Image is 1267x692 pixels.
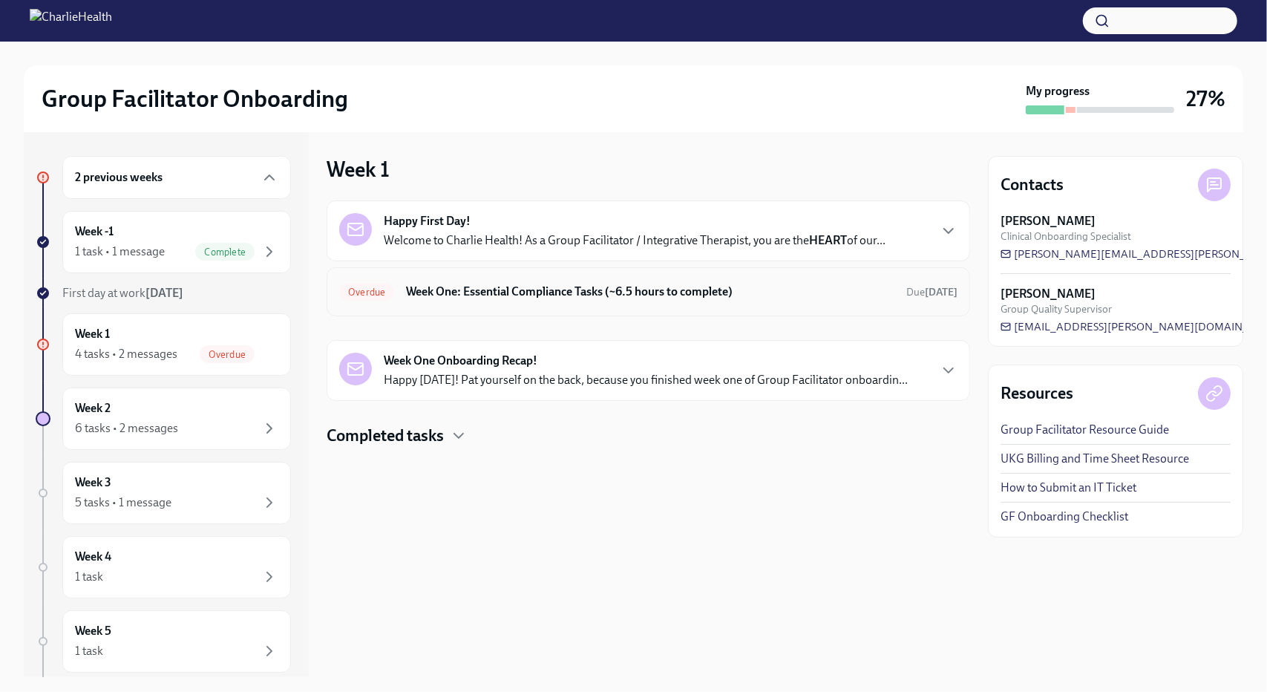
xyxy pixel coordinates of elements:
[195,247,255,258] span: Complete
[384,372,908,388] p: Happy [DATE]! Pat yourself on the back, because you finished week one of Group Facilitator onboar...
[1001,213,1096,229] strong: [PERSON_NAME]
[36,211,291,273] a: Week -11 task • 1 messageComplete
[62,156,291,199] div: 2 previous weeks
[75,420,178,437] div: 6 tasks • 2 messages
[200,349,255,360] span: Overdue
[809,233,847,247] strong: HEART
[327,425,444,447] h4: Completed tasks
[75,623,111,639] h6: Week 5
[75,549,111,565] h6: Week 4
[1186,85,1225,112] h3: 27%
[327,425,970,447] div: Completed tasks
[75,244,165,260] div: 1 task • 1 message
[384,213,471,229] strong: Happy First Day!
[62,286,183,300] span: First day at work
[75,400,111,417] h6: Week 2
[30,9,112,33] img: CharlieHealth
[1001,480,1136,496] a: How to Submit an IT Ticket
[75,494,171,511] div: 5 tasks • 1 message
[327,156,390,183] h3: Week 1
[384,232,885,249] p: Welcome to Charlie Health! As a Group Facilitator / Integrative Therapist, you are the of our...
[36,610,291,673] a: Week 51 task
[384,353,537,369] strong: Week One Onboarding Recap!
[75,326,110,342] h6: Week 1
[1001,286,1096,302] strong: [PERSON_NAME]
[75,223,114,240] h6: Week -1
[339,287,394,298] span: Overdue
[36,536,291,598] a: Week 41 task
[1001,229,1131,244] span: Clinical Onboarding Specialist
[75,169,163,186] h6: 2 previous weeks
[36,285,291,301] a: First day at work[DATE]
[1026,83,1090,99] strong: My progress
[1001,422,1169,438] a: Group Facilitator Resource Guide
[406,284,894,300] h6: Week One: Essential Compliance Tasks (~6.5 hours to complete)
[1001,451,1189,467] a: UKG Billing and Time Sheet Resource
[906,286,957,298] span: Due
[145,286,183,300] strong: [DATE]
[42,84,348,114] h2: Group Facilitator Onboarding
[36,388,291,450] a: Week 26 tasks • 2 messages
[339,280,957,304] a: OverdueWeek One: Essential Compliance Tasks (~6.5 hours to complete)Due[DATE]
[1001,174,1064,196] h4: Contacts
[36,462,291,524] a: Week 35 tasks • 1 message
[1001,382,1073,405] h4: Resources
[1001,302,1112,316] span: Group Quality Supervisor
[36,313,291,376] a: Week 14 tasks • 2 messagesOverdue
[75,569,103,585] div: 1 task
[75,643,103,659] div: 1 task
[1001,509,1128,525] a: GF Onboarding Checklist
[906,285,957,299] span: September 15th, 2025 09:00
[75,474,111,491] h6: Week 3
[75,346,177,362] div: 4 tasks • 2 messages
[925,286,957,298] strong: [DATE]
